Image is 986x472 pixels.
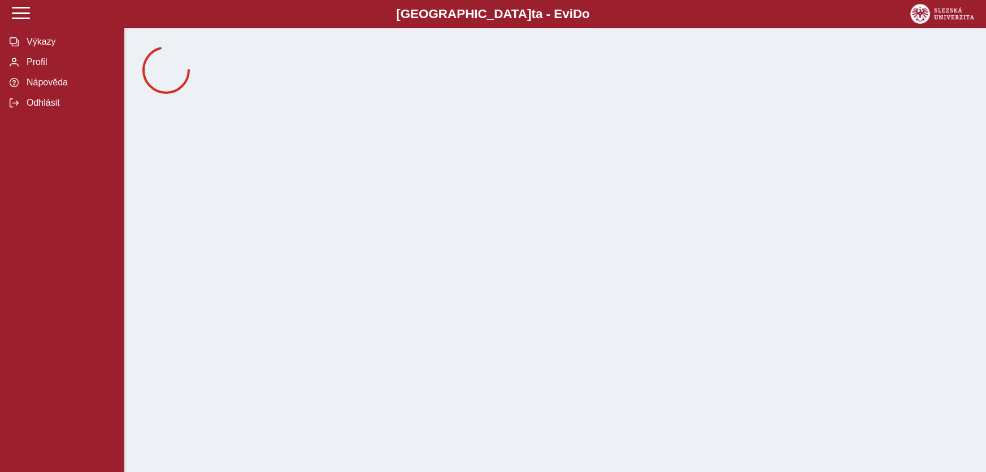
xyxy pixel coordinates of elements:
span: Profil [23,57,115,67]
img: logo_web_su.png [910,4,974,24]
span: Výkazy [23,37,115,47]
span: Nápověda [23,77,115,88]
span: o [582,7,590,21]
span: Odhlásit [23,98,115,108]
b: [GEOGRAPHIC_DATA] a - Evi [34,7,952,21]
span: t [531,7,535,21]
span: D [573,7,582,21]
